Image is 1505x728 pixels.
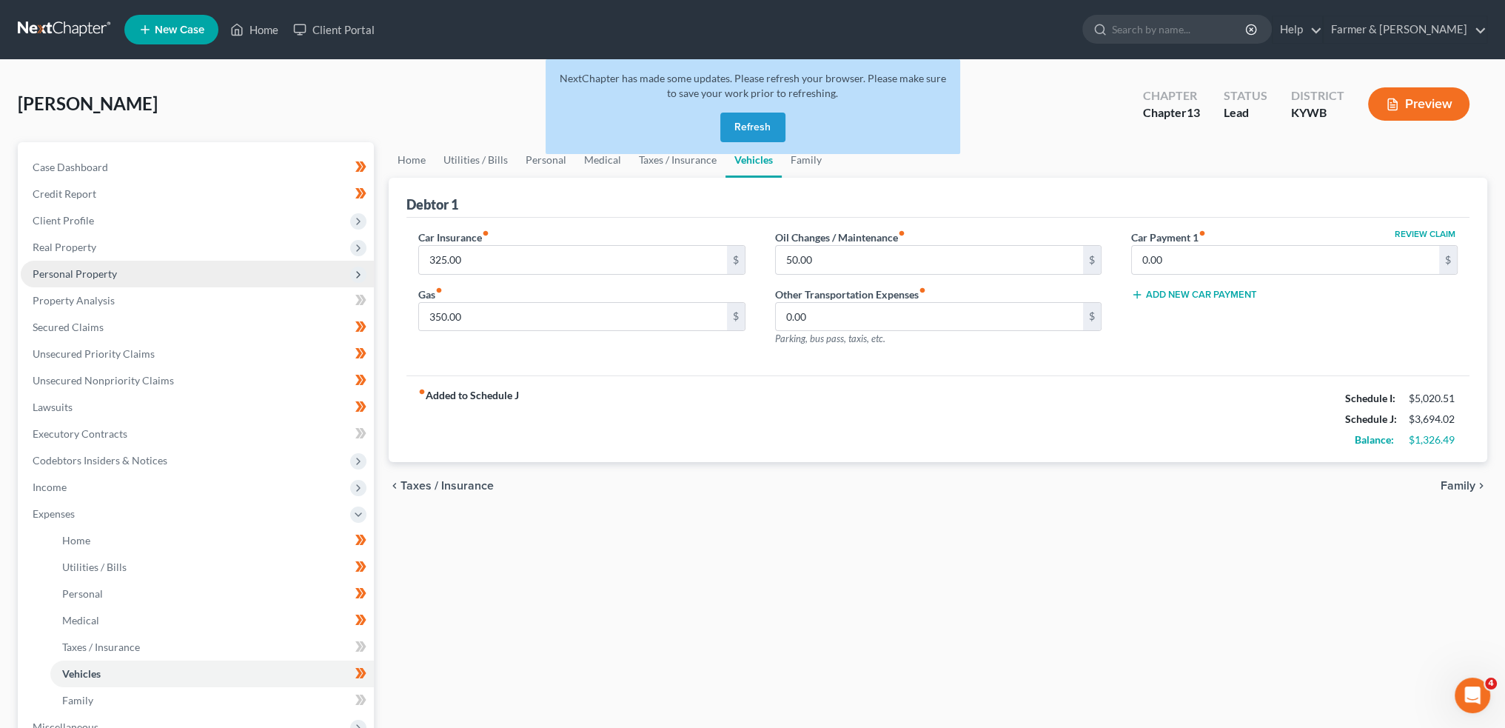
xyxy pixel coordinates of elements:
[1132,246,1439,274] input: --
[21,287,374,314] a: Property Analysis
[33,374,174,387] span: Unsecured Nonpriority Claims
[418,388,519,450] strong: Added to Schedule J
[1187,105,1200,119] span: 13
[1441,480,1487,492] button: Family chevron_right
[33,214,94,227] span: Client Profile
[33,401,73,413] span: Lawsuits
[1131,230,1206,245] label: Car Payment 1
[33,507,75,520] span: Expenses
[1345,413,1397,425] strong: Schedule J:
[435,287,443,294] i: fiber_manual_record
[33,187,96,200] span: Credit Report
[776,246,1083,274] input: --
[1224,87,1267,104] div: Status
[775,230,905,245] label: Oil Changes / Maintenance
[389,480,400,492] i: chevron_left
[1112,16,1247,43] input: Search by name...
[50,634,374,661] a: Taxes / Insurance
[775,333,885,344] span: Parking, bus pass, taxis, etc.
[62,641,140,653] span: Taxes / Insurance
[33,321,104,333] span: Secured Claims
[18,93,158,114] span: [PERSON_NAME]
[1291,104,1344,121] div: KYWB
[776,303,1083,331] input: --
[21,394,374,421] a: Lawsuits
[62,694,93,707] span: Family
[62,667,101,680] span: Vehicles
[406,196,458,213] div: Debtor 1
[1131,289,1257,301] button: Add New Car Payment
[62,561,127,573] span: Utilities / Bills
[1439,246,1457,274] div: $
[1345,392,1395,404] strong: Schedule I:
[50,661,374,687] a: Vehicles
[389,480,494,492] button: chevron_left Taxes / Insurance
[418,230,489,245] label: Car Insurance
[1224,104,1267,121] div: Lead
[775,287,926,302] label: Other Transportation Expenses
[50,607,374,634] a: Medical
[1392,230,1458,238] button: Review Claim
[21,154,374,181] a: Case Dashboard
[1355,433,1394,446] strong: Balance:
[1083,303,1101,331] div: $
[33,241,96,253] span: Real Property
[1324,16,1486,43] a: Farmer & [PERSON_NAME]
[418,388,426,395] i: fiber_manual_record
[1273,16,1322,43] a: Help
[33,481,67,493] span: Income
[33,347,155,360] span: Unsecured Priority Claims
[1409,433,1458,447] div: $1,326.49
[419,303,726,331] input: --
[62,587,103,600] span: Personal
[418,287,443,302] label: Gas
[400,480,494,492] span: Taxes / Insurance
[50,527,374,554] a: Home
[1455,678,1490,713] iframe: Intercom live chat
[727,303,745,331] div: $
[419,246,726,274] input: --
[1475,480,1487,492] i: chevron_right
[33,427,127,440] span: Executory Contracts
[1199,230,1206,237] i: fiber_manual_record
[727,246,745,274] div: $
[1143,87,1200,104] div: Chapter
[898,230,905,237] i: fiber_manual_record
[33,161,108,173] span: Case Dashboard
[517,142,575,178] a: Personal
[1409,412,1458,427] div: $3,694.02
[50,581,374,607] a: Personal
[33,454,167,467] span: Codebtors Insiders & Notices
[223,16,286,43] a: Home
[33,267,117,280] span: Personal Property
[155,24,204,36] span: New Case
[1485,678,1497,689] span: 4
[560,72,946,99] span: NextChapter has made some updates. Please refresh your browser. Please make sure to save your wor...
[21,421,374,447] a: Executory Contracts
[1409,391,1458,406] div: $5,020.51
[1441,480,1475,492] span: Family
[720,113,785,142] button: Refresh
[482,230,489,237] i: fiber_manual_record
[62,534,90,547] span: Home
[286,16,382,43] a: Client Portal
[435,142,517,178] a: Utilities / Bills
[389,142,435,178] a: Home
[21,314,374,341] a: Secured Claims
[33,294,115,307] span: Property Analysis
[21,341,374,367] a: Unsecured Priority Claims
[1368,87,1469,121] button: Preview
[1143,104,1200,121] div: Chapter
[21,181,374,207] a: Credit Report
[21,367,374,394] a: Unsecured Nonpriority Claims
[1083,246,1101,274] div: $
[50,687,374,714] a: Family
[919,287,926,294] i: fiber_manual_record
[50,554,374,581] a: Utilities / Bills
[62,614,99,627] span: Medical
[1291,87,1344,104] div: District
